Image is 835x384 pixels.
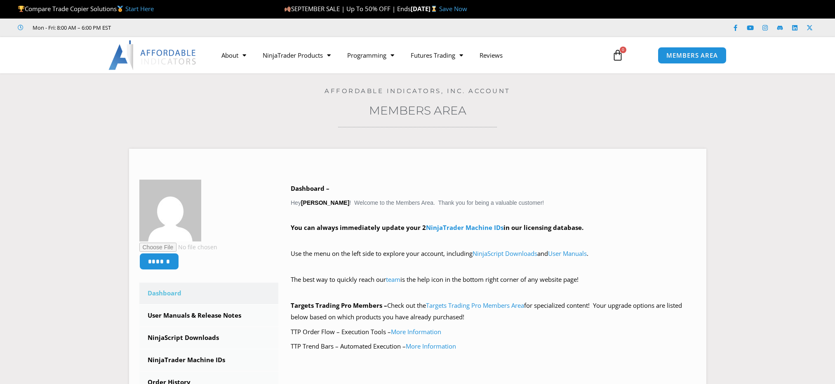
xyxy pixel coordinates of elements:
a: Members Area [369,103,466,117]
a: Programming [339,46,402,65]
p: Use the menu on the left side to explore your account, including and . [291,248,696,271]
p: TTP Trend Bars – Automated Execution – [291,341,696,352]
a: Dashboard [139,283,279,304]
strong: You can always immediately update your 2 in our licensing database. [291,223,583,232]
a: Affordable Indicators, Inc. Account [325,87,510,95]
a: NinjaTrader Products [254,46,339,65]
a: NinjaScript Downloads [473,249,537,258]
a: NinjaScript Downloads [139,327,279,349]
a: team [386,275,400,283]
a: Reviews [471,46,511,65]
a: Save Now [439,5,467,13]
img: 🥇 [117,6,123,12]
p: The best way to quickly reach our is the help icon in the bottom right corner of any website page! [291,274,696,297]
a: NinjaTrader Machine IDs [139,349,279,371]
img: ⌛ [431,6,437,12]
img: 🍂 [285,6,291,12]
a: More Information [391,328,441,336]
b: Dashboard – [291,184,329,192]
img: 0bd02ce0900a2d93529453582c58d836ad6e0c4a2c2666569447a81eb05ffa89 [139,180,201,241]
div: Hey ! Welcome to the Members Area. Thank you for being a valuable customer! [291,183,696,352]
a: User Manuals & Release Notes [139,305,279,326]
span: Mon - Fri: 8:00 AM – 6:00 PM EST [31,23,111,33]
iframe: Customer reviews powered by Trustpilot [122,23,246,32]
img: 🏆 [18,6,24,12]
a: User Manuals [548,249,587,258]
a: Futures Trading [402,46,471,65]
p: TTP Order Flow – Execution Tools – [291,326,696,338]
a: NinjaTrader Machine IDs [426,223,503,232]
strong: Targets Trading Pro Members – [291,301,387,309]
span: MEMBERS AREA [666,52,718,59]
strong: [PERSON_NAME] [301,199,349,206]
span: 0 [620,47,626,53]
a: 0 [600,43,636,67]
a: About [213,46,254,65]
a: Start Here [125,5,154,13]
a: Targets Trading Pro Members Area [426,301,524,309]
a: More Information [406,342,456,350]
span: Compare Trade Copier Solutions [18,5,154,13]
a: MEMBERS AREA [658,47,727,64]
img: LogoAI | Affordable Indicators – NinjaTrader [108,40,197,70]
span: SEPTEMBER SALE | Up To 50% OFF | Ends [284,5,411,13]
strong: [DATE] [411,5,439,13]
p: Check out the for specialized content! Your upgrade options are listed below based on which produ... [291,300,696,323]
nav: Menu [213,46,602,65]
